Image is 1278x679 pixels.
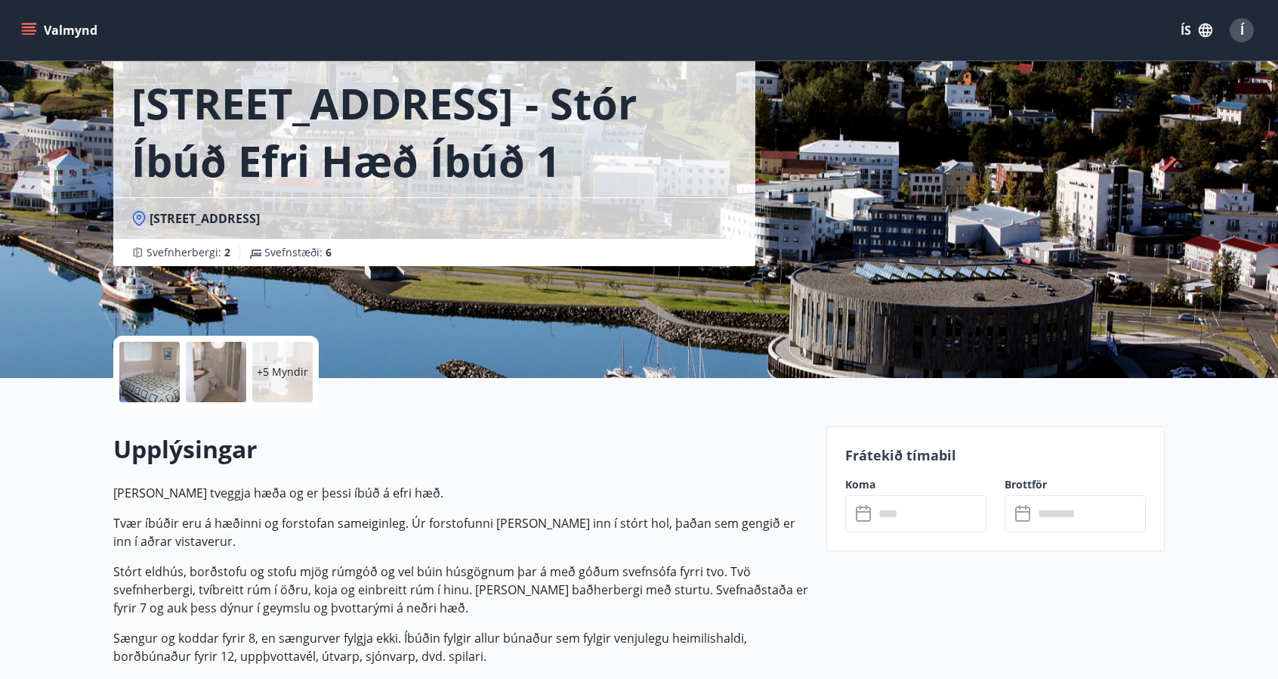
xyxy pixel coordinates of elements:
[18,17,103,44] button: menu
[845,445,1146,465] p: Frátekið tímabil
[131,74,737,189] h1: [STREET_ADDRESS] - Stór íbúð efri hæð íbúð 1
[224,245,230,259] span: 2
[113,629,808,665] p: Sængur og koddar fyrir 8, en sængurver fylgja ekki. Íbúðin fylgir allur búnaður sem fylgir venjul...
[150,210,260,227] span: [STREET_ADDRESS]
[1172,17,1221,44] button: ÍS
[113,433,808,466] h2: Upplýsingar
[1240,22,1244,39] span: Í
[845,477,986,492] label: Koma
[113,484,808,502] p: [PERSON_NAME] tveggja hæða og er þessi íbúð á efri hæð.
[1005,477,1146,492] label: Brottför
[113,514,808,550] p: Tvær íbúðir eru á hæðinni og forstofan sameiginleg. Úr forstofunni [PERSON_NAME] inn í stórt hol,...
[257,364,308,380] p: +5 Myndir
[113,563,808,617] p: Stórt eldhús, borðstofu og stofu mjög rúmgóð og vel búin húsgögnum þar á með góðum svefnsófa fyrr...
[264,245,332,260] span: Svefnstæði :
[326,245,332,259] span: 6
[1224,12,1260,48] button: Í
[147,245,230,260] span: Svefnherbergi :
